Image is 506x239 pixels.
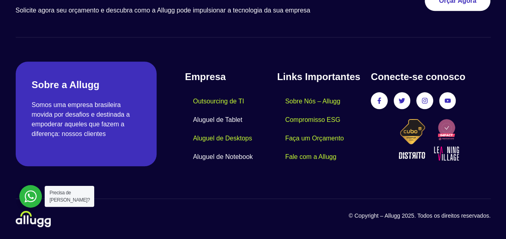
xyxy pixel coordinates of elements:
a: Aluguel de Notebook [185,148,261,166]
a: Fale com a Allugg [277,148,344,166]
a: Outsourcing de TI [185,92,252,111]
iframe: Chat Widget [466,200,506,239]
h4: Conecte-se conosco [371,70,490,84]
a: Aluguel de Tablet [185,111,250,129]
a: Faça um Orçamento [277,129,352,148]
div: Widget de chat [466,200,506,239]
a: Compromisso ESG [277,111,348,129]
p: © Copyright – Allugg 2025. Todos os direitos reservados. [253,212,491,220]
a: Aluguel de Desktops [185,129,260,148]
h4: Links Importantes [277,70,363,84]
img: locacao-de-equipamentos-allugg-logo [16,211,51,227]
h2: Sobre a Allugg [32,78,141,92]
a: Sobre Nós – Allugg [277,92,348,111]
p: Somos uma empresa brasileira movida por desafios e destinada a empoderar aqueles que fazem a dife... [32,100,141,139]
nav: Menu [277,92,363,166]
span: Precisa de [PERSON_NAME]? [50,190,90,203]
h4: Empresa [185,70,277,84]
nav: Menu [185,92,277,166]
p: Solicite agora seu orçamento e descubra como a Allugg pode impulsionar a tecnologia da sua empresa [16,6,362,15]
